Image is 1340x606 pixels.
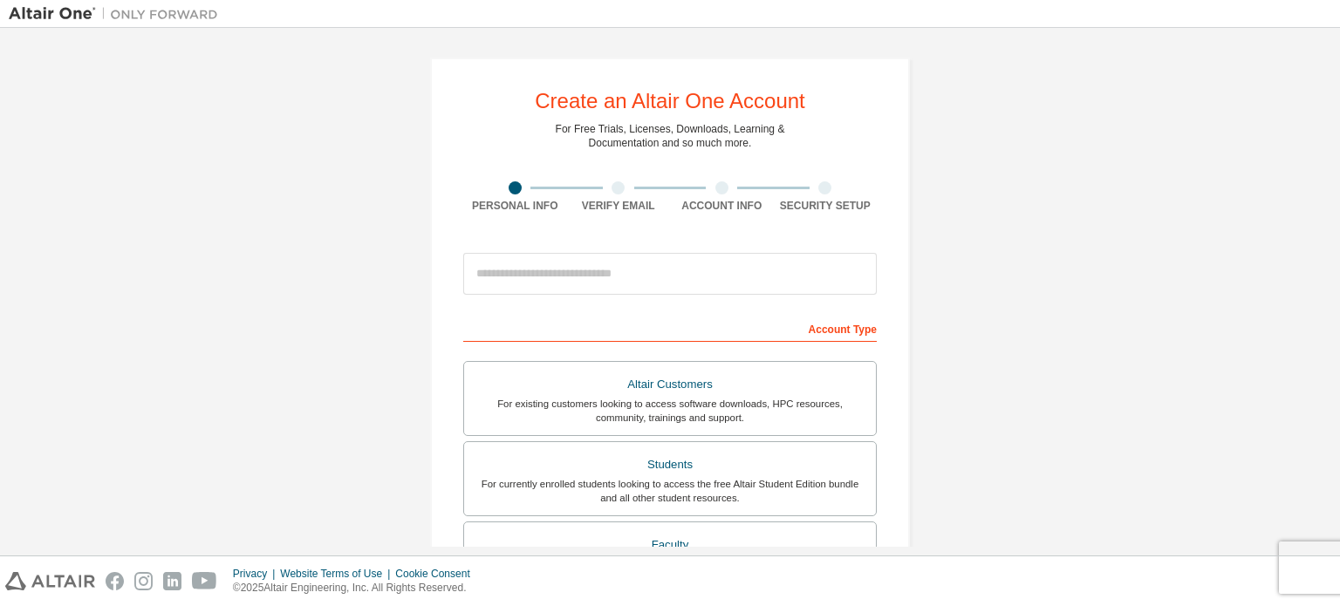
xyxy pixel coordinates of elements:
div: Altair Customers [475,372,865,397]
img: facebook.svg [106,572,124,590]
img: linkedin.svg [163,572,181,590]
div: Cookie Consent [395,567,480,581]
img: altair_logo.svg [5,572,95,590]
div: Personal Info [463,199,567,213]
div: Faculty [475,533,865,557]
div: For Free Trials, Licenses, Downloads, Learning & Documentation and so much more. [556,122,785,150]
div: Security Setup [774,199,878,213]
div: Privacy [233,567,280,581]
div: Create an Altair One Account [535,91,805,112]
img: youtube.svg [192,572,217,590]
div: Students [475,453,865,477]
img: instagram.svg [134,572,153,590]
div: For existing customers looking to access software downloads, HPC resources, community, trainings ... [475,397,865,425]
div: Verify Email [567,199,671,213]
div: Account Info [670,199,774,213]
div: For currently enrolled students looking to access the free Altair Student Edition bundle and all ... [475,477,865,505]
div: Account Type [463,314,877,342]
img: Altair One [9,5,227,23]
div: Website Terms of Use [280,567,395,581]
p: © 2025 Altair Engineering, Inc. All Rights Reserved. [233,581,481,596]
